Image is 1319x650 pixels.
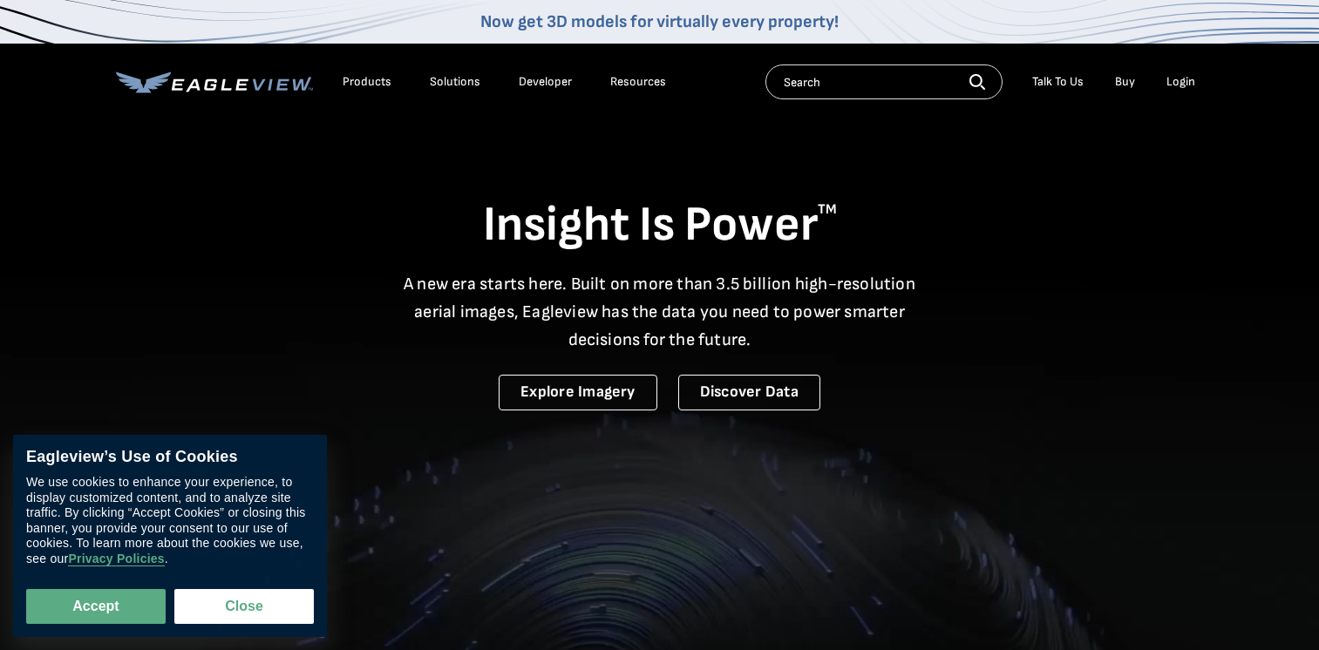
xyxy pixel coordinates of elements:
[765,64,1003,99] input: Search
[519,74,572,90] a: Developer
[678,375,820,410] a: Discover Data
[610,74,666,90] div: Resources
[116,195,1204,256] h1: Insight Is Power
[1115,74,1135,90] a: Buy
[393,270,927,354] p: A new era starts here. Built on more than 3.5 billion high-resolution aerial images, Eagleview ha...
[430,74,480,90] div: Solutions
[818,201,837,218] sup: TM
[26,448,314,467] div: Eagleview’s Use of Cookies
[1166,74,1195,90] div: Login
[68,552,164,567] a: Privacy Policies
[343,74,391,90] div: Products
[499,375,657,410] a: Explore Imagery
[26,476,314,567] div: We use cookies to enhance your experience, to display customized content, and to analyze site tra...
[480,11,839,32] a: Now get 3D models for virtually every property!
[26,589,166,624] button: Accept
[1032,74,1084,90] div: Talk To Us
[174,589,314,624] button: Close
